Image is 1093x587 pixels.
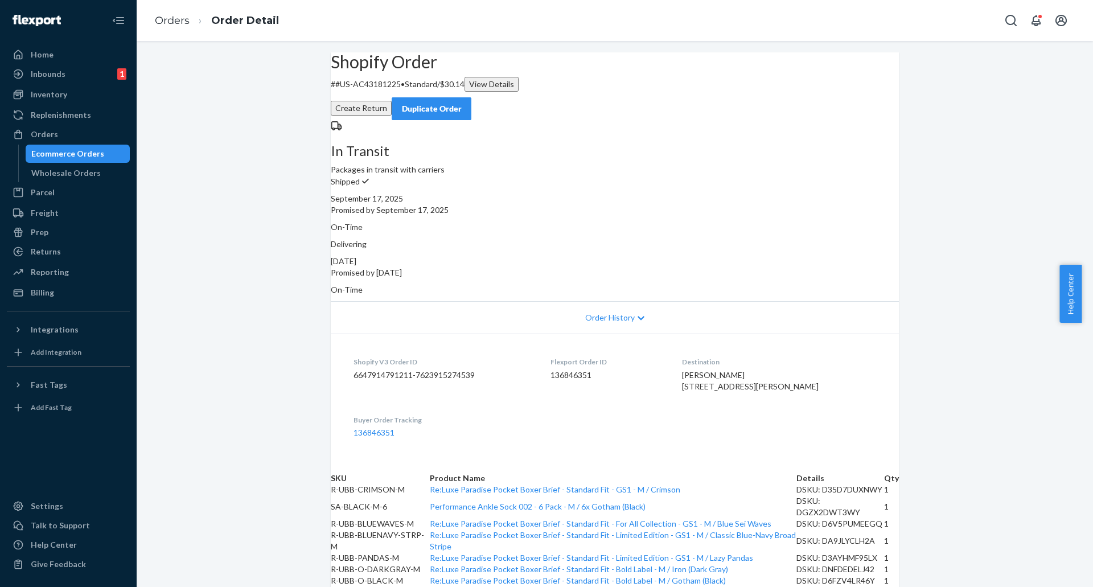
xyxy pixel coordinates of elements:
[430,502,646,511] a: Performance Ankle Sock 002 - 6 Pack - M / 6x Gotham (Black)
[430,519,771,528] a: Re:Luxe Paradise Pocket Boxer Brief - Standard Fit - For All Collection - GS1 - M / Blue Sei Waves
[31,324,79,335] div: Integrations
[31,246,61,257] div: Returns
[31,68,65,80] div: Inbounds
[31,227,48,238] div: Prep
[430,564,728,574] a: Re:Luxe Paradise Pocket Boxer Brief - Standard Fit - Bold Label - M / Iron (Dark Gray)
[405,79,437,89] span: Standard
[13,15,61,26] img: Flexport logo
[331,175,899,187] p: Shipped
[331,77,899,92] p: # #US-AC43181225 / $30.14
[796,564,884,575] div: DSKU: DNFDEDELJ42
[7,125,130,143] a: Orders
[31,109,91,121] div: Replenishments
[7,106,130,124] a: Replenishments
[354,370,532,381] dd: 6647914791211-7623915274539
[884,529,899,552] td: 1
[682,357,876,367] dt: Destination
[796,473,884,484] th: Details
[585,312,635,323] span: Order History
[796,484,884,495] div: DSKU: D35D7DUXNWY
[331,239,899,250] p: Delivering
[331,221,899,233] p: On-Time
[31,167,101,179] div: Wholesale Orders
[331,204,899,216] p: Promised by September 17, 2025
[331,256,899,267] div: [DATE]
[7,343,130,362] a: Add Integration
[7,376,130,394] button: Fast Tags
[7,223,130,241] a: Prep
[31,379,67,391] div: Fast Tags
[7,65,130,83] a: Inbounds1
[331,529,430,552] td: R-UBB-BLUENAVY-STRP-M
[26,164,130,182] a: Wholesale Orders
[550,370,664,381] dd: 136846351
[430,530,796,551] a: Re:Luxe Paradise Pocket Boxer Brief - Standard Fit - Limited Edition - GS1 - M / Classic Blue-Nav...
[354,415,532,425] dt: Buyer Order Tracking
[430,576,726,585] a: Re:Luxe Paradise Pocket Boxer Brief - Standard Fit - Bold Label - M / Gotham (Black)
[1025,9,1047,32] button: Open notifications
[354,428,395,437] a: 136846351
[31,129,58,140] div: Orders
[31,266,69,278] div: Reporting
[465,77,519,92] button: View Details
[117,68,126,80] div: 1
[796,495,884,518] div: DSKU: DGZX2DWT3WY
[7,204,130,222] a: Freight
[1050,9,1073,32] button: Open account menu
[31,520,90,531] div: Talk to Support
[796,518,884,529] div: DSKU: D6V5PUMEEGQ
[550,357,664,367] dt: Flexport Order ID
[7,497,130,515] a: Settings
[7,399,130,417] a: Add Fast Tag
[107,9,130,32] button: Close Navigation
[331,518,430,529] td: R-UBB-BLUEWAVES-M
[26,145,130,163] a: Ecommerce Orders
[211,14,279,27] a: Order Detail
[469,79,514,90] div: View Details
[146,4,288,38] ol: breadcrumbs
[7,284,130,302] a: Billing
[796,575,884,586] div: DSKU: D6FZV4LR46Y
[430,485,680,494] a: Re:Luxe Paradise Pocket Boxer Brief - Standard Fit - GS1 - M / Crimson
[331,143,899,175] div: Packages in transit with carriers
[884,575,899,586] td: 1
[401,79,405,89] span: •
[331,267,899,278] p: Promised by [DATE]
[796,535,884,547] div: DSKU: DA9JLYCLH2A
[884,495,899,518] td: 1
[430,473,796,484] th: Product Name
[1059,265,1082,323] button: Help Center
[331,484,430,495] td: R-UBB-CRIMSON-M
[7,46,130,64] a: Home
[7,555,130,573] button: Give Feedback
[682,370,819,391] span: [PERSON_NAME] [STREET_ADDRESS][PERSON_NAME]
[7,536,130,554] a: Help Center
[31,559,86,570] div: Give Feedback
[7,183,130,202] a: Parcel
[31,148,104,159] div: Ecommerce Orders
[31,49,54,60] div: Home
[31,89,67,100] div: Inventory
[155,14,190,27] a: Orders
[7,263,130,281] a: Reporting
[430,553,753,563] a: Re:Luxe Paradise Pocket Boxer Brief - Standard Fit - Limited Edition - GS1 - M / Lazy Pandas
[31,403,72,412] div: Add Fast Tag
[331,101,392,116] button: Create Return
[331,52,899,71] h2: Shopify Order
[331,143,899,158] h3: In Transit
[884,473,899,484] th: Qty
[31,500,63,512] div: Settings
[331,284,899,295] p: On-Time
[31,539,77,551] div: Help Center
[401,103,462,114] div: Duplicate Order
[884,564,899,575] td: 1
[354,357,532,367] dt: Shopify V3 Order ID
[331,575,430,586] td: R-UBB-O-BLACK-M
[331,495,430,518] td: SA-BLACK-M-6
[392,97,471,120] button: Duplicate Order
[31,287,54,298] div: Billing
[331,564,430,575] td: R-UBB-O-DARKGRAY-M
[331,193,899,204] div: September 17, 2025
[31,347,81,357] div: Add Integration
[31,207,59,219] div: Freight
